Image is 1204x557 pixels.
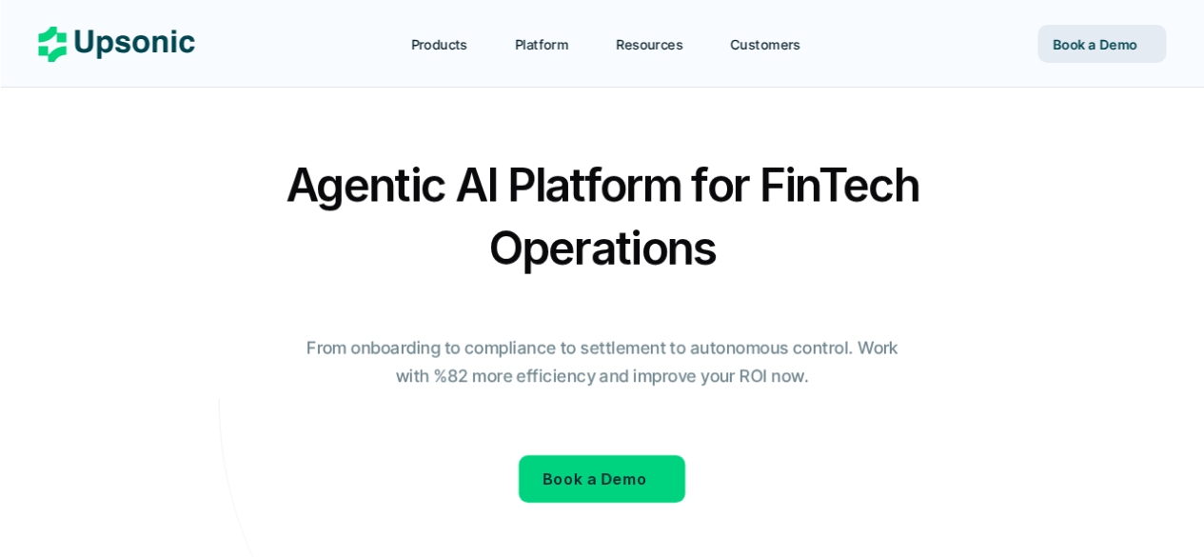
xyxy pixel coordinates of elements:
[515,34,568,54] p: Platform
[1037,25,1166,63] a: Book a Demo
[400,27,499,61] a: Products
[617,34,683,54] p: Resources
[543,466,646,493] p: Book a Demo
[731,34,801,54] p: Customers
[269,152,936,280] h2: Agentic AI Platform for FinTech Operations
[293,335,912,390] p: From onboarding to compliance to settlement to autonomous control. Work with %82 more efficiency ...
[519,455,685,503] a: Book a Demo
[1053,34,1137,54] p: Book a Demo
[411,34,467,54] p: Products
